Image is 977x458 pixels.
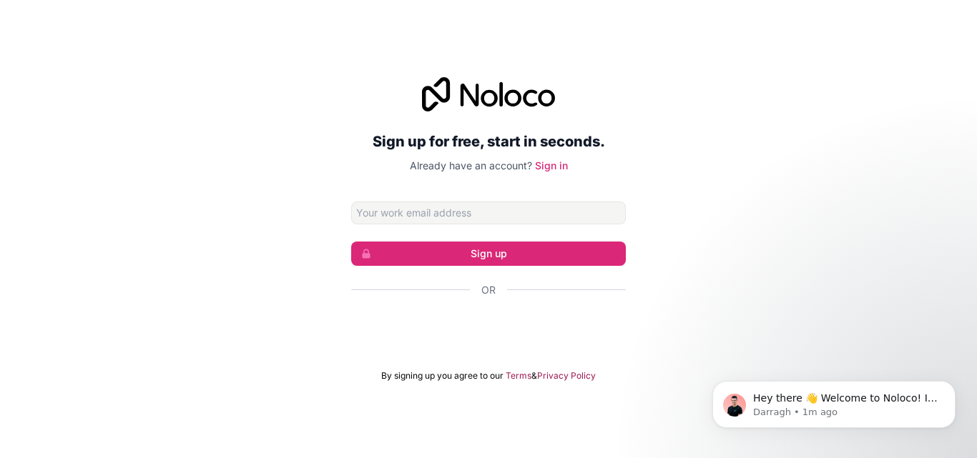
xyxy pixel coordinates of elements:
[381,370,504,382] span: By signing up you agree to our
[531,370,537,382] span: &
[410,159,532,171] span: Already have an account?
[351,129,626,154] h2: Sign up for free, start in seconds.
[351,242,626,266] button: Sign up
[506,370,531,382] a: Terms
[537,370,596,382] a: Privacy Policy
[481,283,496,297] span: Or
[535,159,568,171] a: Sign in
[691,351,977,451] iframe: Intercom notifications message
[351,201,626,224] input: Email address
[344,313,633,344] iframe: Sign in with Google Button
